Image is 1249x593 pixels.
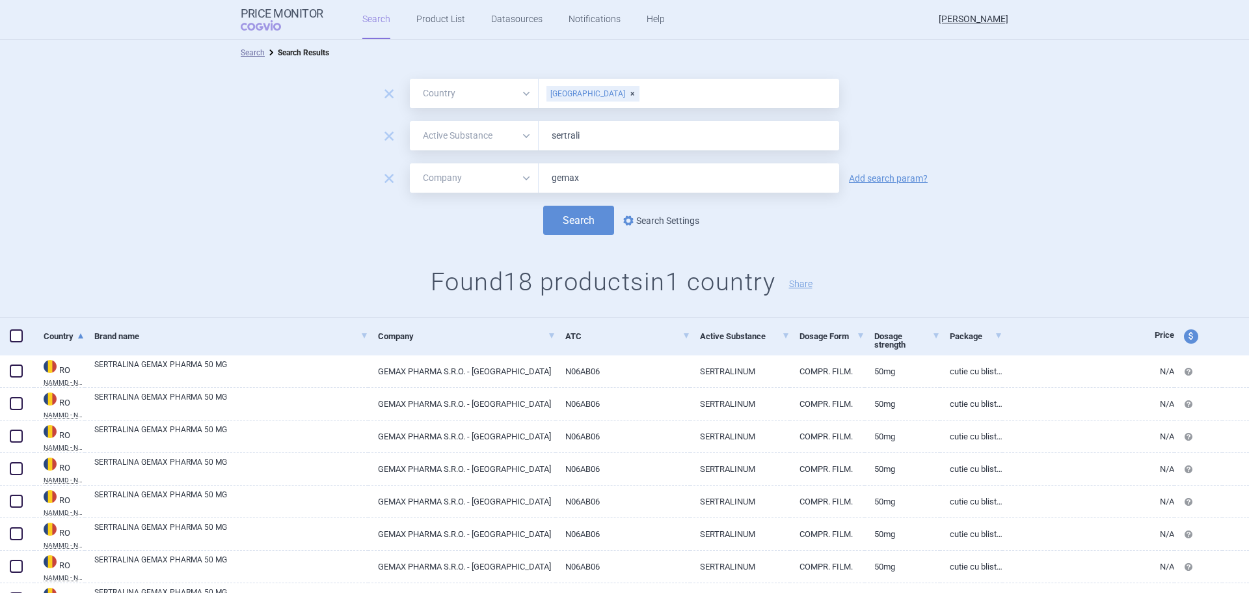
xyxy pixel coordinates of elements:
li: Search [241,46,265,59]
a: Cutie cu blist. opace PVC/Al x 90 compr. film. [940,453,1002,485]
li: Search Results [265,46,329,59]
strong: Search Results [278,48,329,57]
a: Cutie cu blist. opace PVC/Al x 14 compr. film. [940,518,1002,550]
a: COMPR. FILM. [790,453,865,485]
a: Price MonitorCOGVIO [241,7,323,32]
a: Cutie cu blist. opace PVC/Al x 30 compr. film. [940,355,1002,387]
a: N/A [1002,518,1174,550]
img: Romania [44,523,57,536]
a: SERTRALINUM [690,518,790,550]
a: GEMAX PHARMA S.R.O. - [GEOGRAPHIC_DATA] [368,388,556,420]
a: N06AB06 [556,421,690,452]
a: GEMAX PHARMA S.R.O. - [GEOGRAPHIC_DATA] [368,355,556,387]
img: Romania [44,555,57,568]
a: SERTRALINA GEMAX PHARMA 50 MG [94,554,368,577]
a: GEMAX PHARMA S.R.O. - [GEOGRAPHIC_DATA] [368,518,556,550]
strong: Price Monitor [241,7,323,20]
a: COMPR. FILM. [790,518,865,550]
abbr: NAMMD - Nomenclature of medicines for human use — List of medicinal products registered by the Na... [44,445,85,451]
abbr: NAMMD - Nomenclature of medicines for human use — List of medicinal products registered by the Na... [44,412,85,419]
a: COMPR. FILM. [790,551,865,583]
img: Romania [44,490,57,503]
a: Package [950,320,1002,352]
a: Cutie cu blist. opace PVC/Al x 28 compr. film. [940,486,1002,517]
a: GEMAX PHARMA S.R.O. - [GEOGRAPHIC_DATA] [368,453,556,485]
img: Romania [44,425,57,438]
div: [GEOGRAPHIC_DATA] [546,86,639,102]
img: Romania [44,458,57,471]
a: GEMAX PHARMA S.R.O. - [GEOGRAPHIC_DATA] [368,486,556,517]
a: N06AB06 [556,388,690,420]
a: Brand name [94,320,368,352]
a: COMPR. FILM. [790,486,865,517]
a: Active Substance [700,320,790,352]
button: Share [789,279,813,288]
a: SERTRALINA GEMAX PHARMA 50 MG [94,456,368,480]
a: SERTRALINA GEMAX PHARMA 50 MG [94,521,368,545]
span: COGVIO [241,20,299,31]
a: GEMAX PHARMA S.R.O. - [GEOGRAPHIC_DATA] [368,551,556,583]
a: Search [241,48,265,57]
a: COMPR. FILM. [790,421,865,452]
abbr: NAMMD - Nomenclature of medicines for human use — List of medicinal products registered by the Na... [44,379,85,386]
a: N06AB06 [556,486,690,517]
a: N/A [1002,355,1174,387]
a: SERTRALINUM [690,421,790,452]
a: 50mg [865,388,939,420]
a: SERTRALINUM [690,388,790,420]
a: N/A [1002,551,1174,583]
a: SERTRALINA GEMAX PHARMA 50 MG [94,489,368,512]
a: Dosage Form [799,320,865,352]
a: SERTRALINA GEMAX PHARMA 50 MG [94,359,368,382]
a: Add search param? [849,174,928,183]
a: Country [44,320,85,352]
a: RORONAMMD - Nomenclature of medicines for human use [34,359,85,386]
a: RORONAMMD - Nomenclature of medicines for human use [34,489,85,516]
a: SERTRALINUM [690,453,790,485]
a: Cutie cu blist. opace PVC/Al x 100 compr. film. [940,421,1002,452]
a: Company [378,320,556,352]
a: Cutie cu blist. opace PVC/Al x 84 compr. film. [940,388,1002,420]
abbr: NAMMD - Nomenclature of medicines for human use — List of medicinal products registered by the Na... [44,510,85,516]
a: 50mg [865,551,939,583]
a: Dosage strength [874,320,939,361]
img: Romania [44,393,57,406]
a: N06AB06 [556,453,690,485]
a: N06AB06 [556,355,690,387]
a: RORONAMMD - Nomenclature of medicines for human use [34,554,85,581]
abbr: NAMMD - Nomenclature of medicines for human use — List of medicinal products registered by the Na... [44,542,85,549]
a: N/A [1002,486,1174,517]
a: GEMAX PHARMA S.R.O. - [GEOGRAPHIC_DATA] [368,421,556,452]
a: RORONAMMD - Nomenclature of medicines for human use [34,456,85,484]
a: SERTRALINUM [690,551,790,583]
a: RORONAMMD - Nomenclature of medicines for human use [34,391,85,419]
a: SERTRALINUM [690,355,790,387]
a: Cutie cu blist. opace PVC/Al x 98 compr. film. [940,551,1002,583]
a: 50mg [865,486,939,517]
a: COMPR. FILM. [790,355,865,387]
a: SERTRALINA GEMAX PHARMA 50 MG [94,424,368,447]
a: 50mg [865,453,939,485]
abbr: NAMMD - Nomenclature of medicines for human use — List of medicinal products registered by the Na... [44,477,85,484]
a: SERTRALINUM [690,486,790,517]
a: 50mg [865,421,939,452]
a: N/A [1002,453,1174,485]
a: N/A [1002,388,1174,420]
button: Search [543,206,614,235]
a: Search Settings [621,213,699,228]
a: 50mg [865,355,939,387]
a: ATC [565,320,690,352]
img: Romania [44,360,57,373]
a: COMPR. FILM. [790,388,865,420]
a: SERTRALINA GEMAX PHARMA 50 MG [94,391,368,415]
a: N/A [1002,421,1174,452]
a: N06AB06 [556,551,690,583]
span: Price [1155,330,1174,340]
a: N06AB06 [556,518,690,550]
abbr: NAMMD - Nomenclature of medicines for human use — List of medicinal products registered by the Na... [44,575,85,581]
a: 50mg [865,518,939,550]
a: RORONAMMD - Nomenclature of medicines for human use [34,424,85,451]
a: RORONAMMD - Nomenclature of medicines for human use [34,521,85,549]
